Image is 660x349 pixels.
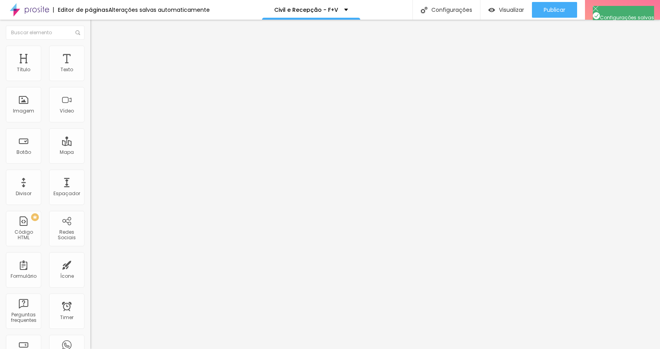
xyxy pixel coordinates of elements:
div: Espaçador [53,191,80,196]
div: Texto [60,67,73,72]
button: Publicar [532,2,577,18]
div: Alterações salvas automaticamente [108,7,210,13]
div: Editor de páginas [53,7,108,13]
div: Divisor [16,191,31,196]
div: Perguntas frequentes [8,312,39,323]
img: view-1.svg [488,7,495,13]
div: Código HTML [8,229,39,241]
img: Icone [593,6,598,11]
div: Imagem [13,108,34,114]
img: Icone [75,30,80,35]
div: Timer [60,315,73,320]
span: Visualizar [499,7,524,13]
div: Formulário [11,273,37,279]
img: Icone [593,12,600,19]
div: Vídeo [60,108,74,114]
span: Publicar [544,7,565,13]
span: Configurações salvas [593,14,654,21]
p: Civil e Recepção - F+V [274,7,338,13]
div: Título [17,67,30,72]
div: Mapa [60,150,74,155]
input: Buscar elemento [6,26,84,40]
div: Redes Sociais [51,229,82,241]
img: Icone [421,7,427,13]
div: Botão [16,150,31,155]
button: Visualizar [480,2,532,18]
div: Ícone [60,273,74,279]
